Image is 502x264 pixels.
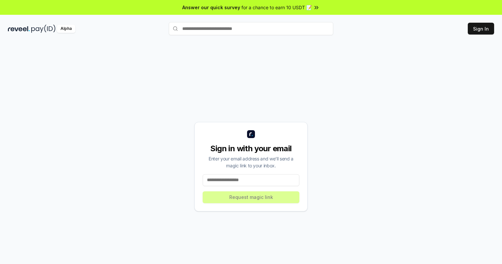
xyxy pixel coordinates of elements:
div: Sign in with your email [203,143,299,154]
img: reveel_dark [8,25,30,33]
button: Sign In [468,23,494,35]
img: logo_small [247,130,255,138]
span: for a chance to earn 10 USDT 📝 [241,4,312,11]
img: pay_id [31,25,56,33]
div: Alpha [57,25,75,33]
div: Enter your email address and we’ll send a magic link to your inbox. [203,155,299,169]
span: Answer our quick survey [182,4,240,11]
